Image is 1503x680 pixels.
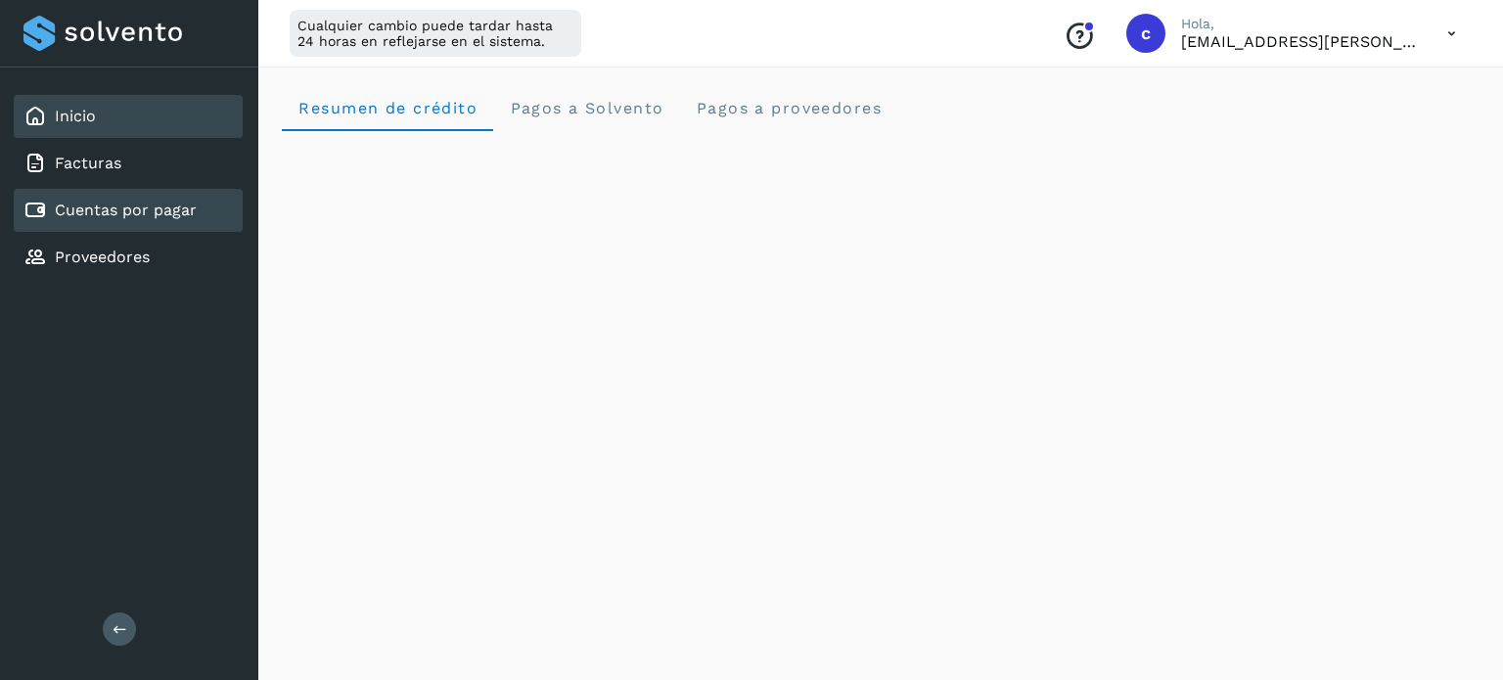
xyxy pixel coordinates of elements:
a: Cuentas por pagar [55,201,197,219]
span: Pagos a proveedores [695,99,882,117]
span: Pagos a Solvento [509,99,663,117]
a: Proveedores [55,248,150,266]
div: Inicio [14,95,243,138]
span: Resumen de crédito [297,99,478,117]
p: Hola, [1181,16,1416,32]
div: Cualquier cambio puede tardar hasta 24 horas en reflejarse en el sistema. [290,10,581,57]
a: Inicio [55,107,96,125]
div: Facturas [14,142,243,185]
div: Proveedores [14,236,243,279]
a: Facturas [55,154,121,172]
p: coral.lorenzo@clgtransportes.com [1181,32,1416,51]
div: Cuentas por pagar [14,189,243,232]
